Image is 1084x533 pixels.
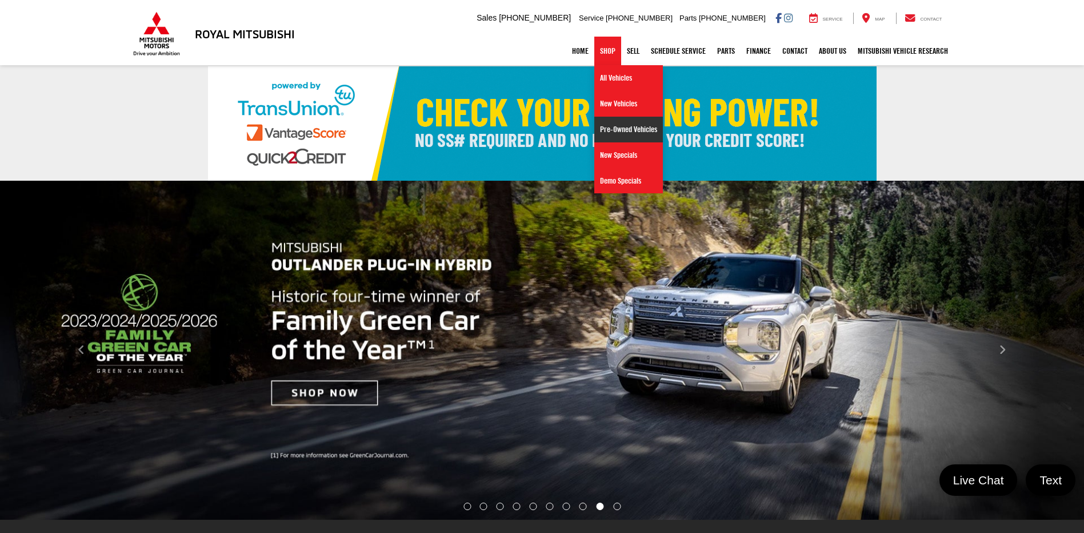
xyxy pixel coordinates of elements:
li: Go to slide number 6. [546,503,553,510]
li: Go to slide number 4. [513,503,521,510]
h3: Royal Mitsubishi [195,27,295,40]
a: Demo Specials [594,168,663,193]
button: Click to view next picture. [921,204,1084,497]
a: Contact [896,13,951,24]
a: Text [1026,464,1075,496]
a: Finance [741,37,777,65]
span: [PHONE_NUMBER] [606,14,673,22]
a: Shop [594,37,621,65]
span: Service [579,14,603,22]
a: Instagram: Click to visit our Instagram page [784,13,793,22]
a: Parts: Opens in a new tab [711,37,741,65]
li: Go to slide number 3. [497,503,504,510]
span: Contact [920,17,942,22]
a: New Vehicles [594,91,663,117]
span: Service [823,17,843,22]
li: Go to slide number 9. [596,503,603,510]
a: Mitsubishi Vehicle Research [852,37,954,65]
a: Facebook: Click to visit our Facebook page [775,13,782,22]
a: Home [566,37,594,65]
li: Go to slide number 5. [530,503,537,510]
img: Check Your Buying Power [208,66,877,181]
span: [PHONE_NUMBER] [699,14,766,22]
a: Pre-Owned Vehicles [594,117,663,142]
a: About Us [813,37,852,65]
span: Parts [679,14,697,22]
a: Map [853,13,893,24]
li: Go to slide number 7. [562,503,570,510]
a: Live Chat [939,464,1018,496]
a: Contact [777,37,813,65]
a: All Vehicles [594,65,663,91]
li: Go to slide number 8. [579,503,586,510]
input: Enter your message [847,422,1043,447]
a: Submit [1043,422,1064,447]
img: Agent profile photo [847,369,888,411]
li: Go to slide number 1. [463,503,471,510]
a: Service [801,13,851,24]
span: Live Chat [947,472,1010,488]
span: [PHONE_NUMBER] [499,13,571,22]
span: Map [875,17,885,22]
li: Go to slide number 2. [480,503,487,510]
img: Mitsubishi [131,11,182,56]
a: New Specials [594,142,663,168]
span: Text [1034,472,1067,488]
li: Go to slide number 10. [613,503,621,510]
div: Do you have any questions about the new inventory we offer? [899,369,1064,411]
a: Schedule Service: Opens in a new tab [645,37,711,65]
a: Sell [621,37,645,65]
span: Sales [477,13,497,22]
